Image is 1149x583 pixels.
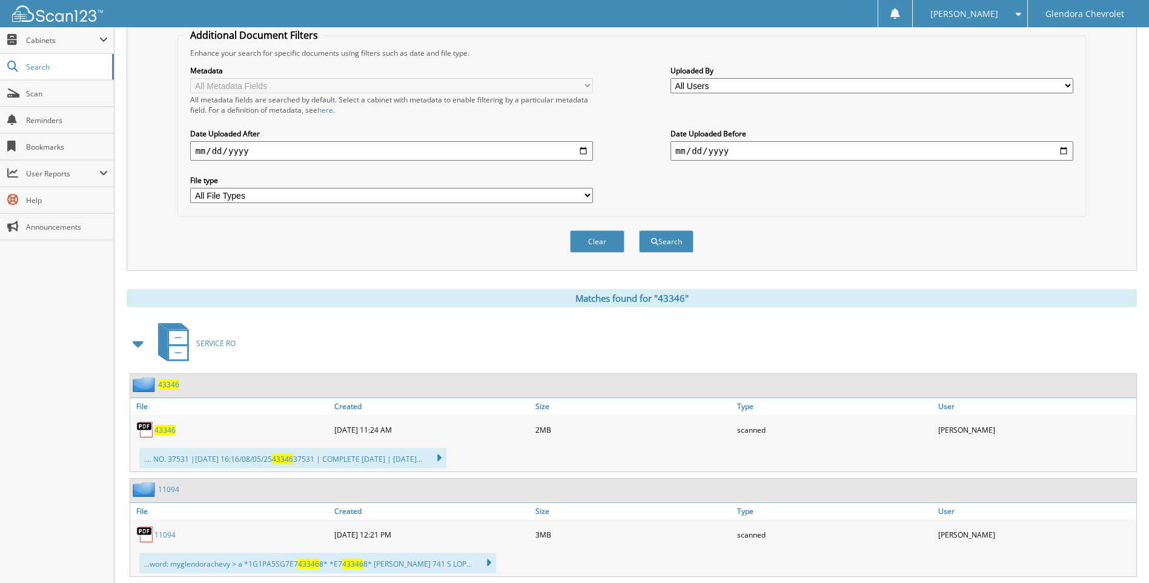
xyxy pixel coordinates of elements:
a: 43346 [158,379,179,390]
span: User Reports [26,168,99,179]
button: Search [639,230,694,253]
div: Enhance your search for specific documents using filters such as date and file type. [184,48,1079,58]
div: [PERSON_NAME] [935,418,1136,442]
div: scanned [734,418,935,442]
div: 3MB [532,522,733,547]
span: Reminders [26,115,108,125]
span: [PERSON_NAME] [930,10,998,18]
div: .... NO. 37531 |[DATE] 16:16/08/05/25 37531 | COMPLETE [DATE] | [DATE]... [139,448,446,468]
input: end [671,141,1073,161]
span: SERVICE RO [196,338,236,348]
span: 43346 [342,559,363,569]
a: 11094 [158,484,179,495]
a: File [130,398,331,415]
label: Uploaded By [671,65,1073,76]
a: Created [331,503,532,519]
span: Scan [26,88,108,99]
legend: Additional Document Filters [184,28,324,42]
span: Glendora Chevrolet [1045,10,1124,18]
img: PDF.png [136,421,154,439]
a: User [935,398,1136,415]
img: scan123-logo-white.svg [12,5,103,22]
label: Date Uploaded After [190,128,593,139]
img: folder2.png [133,482,158,497]
label: File type [190,175,593,185]
span: Search [26,62,106,72]
a: Size [532,398,733,415]
div: All metadata fields are searched by default. Select a cabinet with metadata to enable filtering b... [190,95,593,115]
span: Bookmarks [26,142,108,152]
span: Help [26,195,108,205]
div: [PERSON_NAME] [935,522,1136,547]
label: Metadata [190,65,593,76]
a: User [935,503,1136,519]
div: [DATE] 12:21 PM [331,522,532,547]
button: Clear [570,230,624,253]
a: here [317,105,333,115]
span: Announcements [26,222,108,232]
input: start [190,141,593,161]
span: Cabinets [26,35,99,45]
img: folder2.png [133,377,158,392]
span: 43346 [298,559,319,569]
a: File [130,503,331,519]
a: SERVICE RO [151,319,236,367]
label: Date Uploaded Before [671,128,1073,139]
a: Type [734,398,935,415]
a: Size [532,503,733,519]
div: Matches found for "43346" [127,289,1137,307]
a: 43346 [154,425,176,435]
img: PDF.png [136,525,154,544]
a: Type [734,503,935,519]
div: [DATE] 11:24 AM [331,418,532,442]
div: ...word: myglendorachevy > a *1G1PA5SG7E7 8* *E7 8* [PERSON_NAME] 741 S LOP... [139,553,496,573]
iframe: Chat Widget [1088,525,1149,583]
span: 43346 [272,454,293,464]
div: 2MB [532,418,733,442]
a: 11094 [154,530,176,540]
div: scanned [734,522,935,547]
a: Created [331,398,532,415]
